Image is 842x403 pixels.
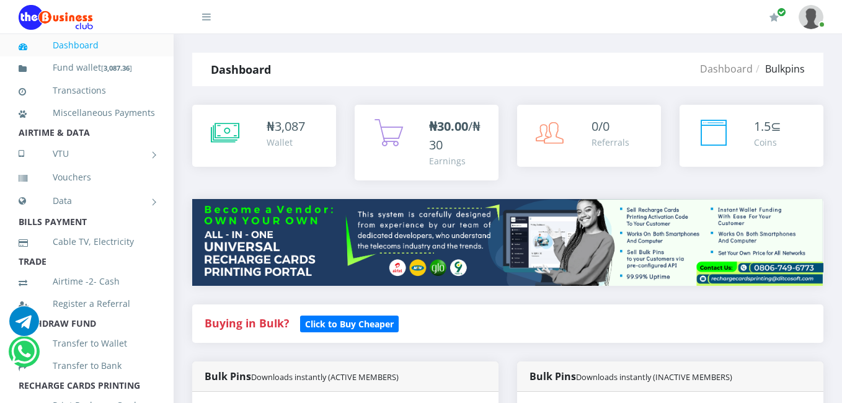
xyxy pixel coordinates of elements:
img: multitenant_rcp.png [192,199,823,286]
span: 3,087 [275,118,305,135]
a: Register a Referral [19,290,155,318]
li: Bulkpins [753,61,805,76]
a: Dashboard [19,31,155,60]
a: Chat for support [9,316,39,336]
img: Logo [19,5,93,30]
b: ₦30.00 [429,118,468,135]
a: Transfer to Bank [19,352,155,380]
b: Click to Buy Cheaper [305,318,394,330]
a: Cable TV, Electricity [19,228,155,256]
div: Coins [754,136,781,149]
small: Downloads instantly (INACTIVE MEMBERS) [576,371,732,383]
span: Renew/Upgrade Subscription [777,7,786,17]
a: ₦30.00/₦30 Earnings [355,105,499,180]
div: Earnings [429,154,486,167]
strong: Bulk Pins [530,370,732,383]
a: Fund wallet[3,087.36] [19,53,155,82]
a: Airtime -2- Cash [19,267,155,296]
a: Vouchers [19,163,155,192]
div: Wallet [267,136,305,149]
a: Transactions [19,76,155,105]
a: VTU [19,138,155,169]
a: ₦3,087 Wallet [192,105,336,167]
div: ⊆ [754,117,781,136]
b: 3,087.36 [104,63,130,73]
i: Renew/Upgrade Subscription [769,12,779,22]
span: 0/0 [592,118,609,135]
a: Dashboard [700,62,753,76]
span: 1.5 [754,118,771,135]
strong: Buying in Bulk? [205,316,289,330]
div: ₦ [267,117,305,136]
img: User [799,5,823,29]
a: Data [19,185,155,216]
a: Transfer to Wallet [19,329,155,358]
a: Click to Buy Cheaper [300,316,399,330]
strong: Bulk Pins [205,370,399,383]
small: Downloads instantly (ACTIVE MEMBERS) [251,371,399,383]
strong: Dashboard [211,62,271,77]
div: Referrals [592,136,629,149]
a: 0/0 Referrals [517,105,661,167]
span: /₦30 [429,118,481,153]
small: [ ] [101,63,132,73]
a: Miscellaneous Payments [19,99,155,127]
a: Chat for support [11,346,37,366]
